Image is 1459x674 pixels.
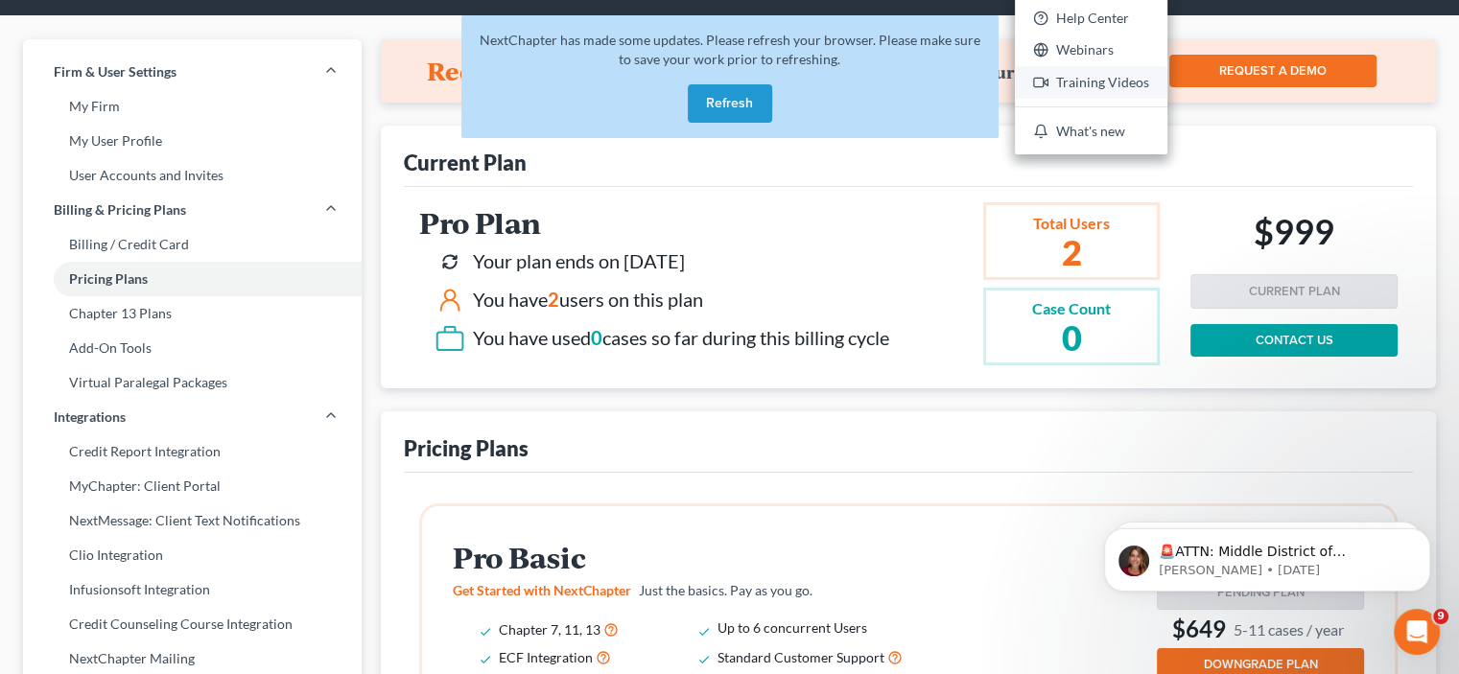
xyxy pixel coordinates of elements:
h2: $999 [1254,211,1334,259]
span: NextChapter has made some updates. Please refresh your browser. Please make sure to save your wor... [480,32,980,67]
div: You have users on this plan [473,286,703,314]
a: Virtual Paralegal Packages [23,365,362,400]
span: DOWNGRADE PLAN [1204,657,1318,672]
h2: 0 [1032,320,1111,355]
div: Your plan ends on [DATE] [473,247,685,275]
a: Billing & Pricing Plans [23,193,362,227]
span: Up to 6 concurrent Users [718,619,867,636]
div: Total Users [1032,213,1111,235]
iframe: Intercom notifications message [1075,488,1459,622]
button: CURRENT PLAN [1190,274,1398,309]
a: What's new [1015,115,1167,148]
div: Current Plan [404,149,527,176]
a: NextMessage: Client Text Notifications [23,503,362,538]
a: Credit Report Integration [23,434,362,469]
span: Chapter 7, 11, 13 [499,621,600,638]
h2: Pro Basic [453,542,944,573]
div: Case Count [1032,298,1111,320]
span: Just the basics. Pay as you go. [639,582,812,598]
a: Training Videos [1015,66,1167,99]
a: User Accounts and Invites [23,158,362,193]
span: 0 [591,326,602,349]
span: 9 [1433,609,1448,624]
span: Standard Customer Support [718,649,884,665]
a: Credit Counseling Course Integration [23,607,362,641]
button: Refresh [688,84,772,123]
span: ECF Integration [499,649,593,665]
span: Firm & User Settings [54,62,176,81]
a: CONTACT US [1190,324,1398,357]
a: Add-On Tools [23,331,362,365]
span: Billing & Pricing Plans [54,200,186,220]
h4: Request a Demo [427,56,628,86]
a: REQUEST A DEMO [1169,55,1377,87]
span: 2 [548,288,559,311]
div: You have used cases so far during this billing cycle [473,324,889,352]
small: 5-11 cases / year [1234,619,1344,639]
a: My Firm [23,89,362,124]
a: Clio Integration [23,538,362,572]
a: Chapter 13 Plans [23,296,362,331]
a: Infusionsoft Integration [23,572,362,607]
a: Help Center [1015,2,1167,35]
div: Pricing Plans [404,434,529,462]
h2: Pro Plan [419,207,889,239]
span: Integrations [54,407,126,427]
a: My User Profile [23,124,362,158]
h3: $649 [1157,614,1364,644]
span: Get Started with NextChapter [453,582,631,598]
a: Webinars [1015,35,1167,67]
a: Firm & User Settings [23,55,362,89]
h2: 2 [1032,235,1111,269]
a: Integrations [23,400,362,434]
a: MyChapter: Client Portal [23,469,362,503]
a: Billing / Credit Card [23,227,362,262]
iframe: Intercom live chat [1394,609,1440,655]
a: Pricing Plans [23,262,362,296]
